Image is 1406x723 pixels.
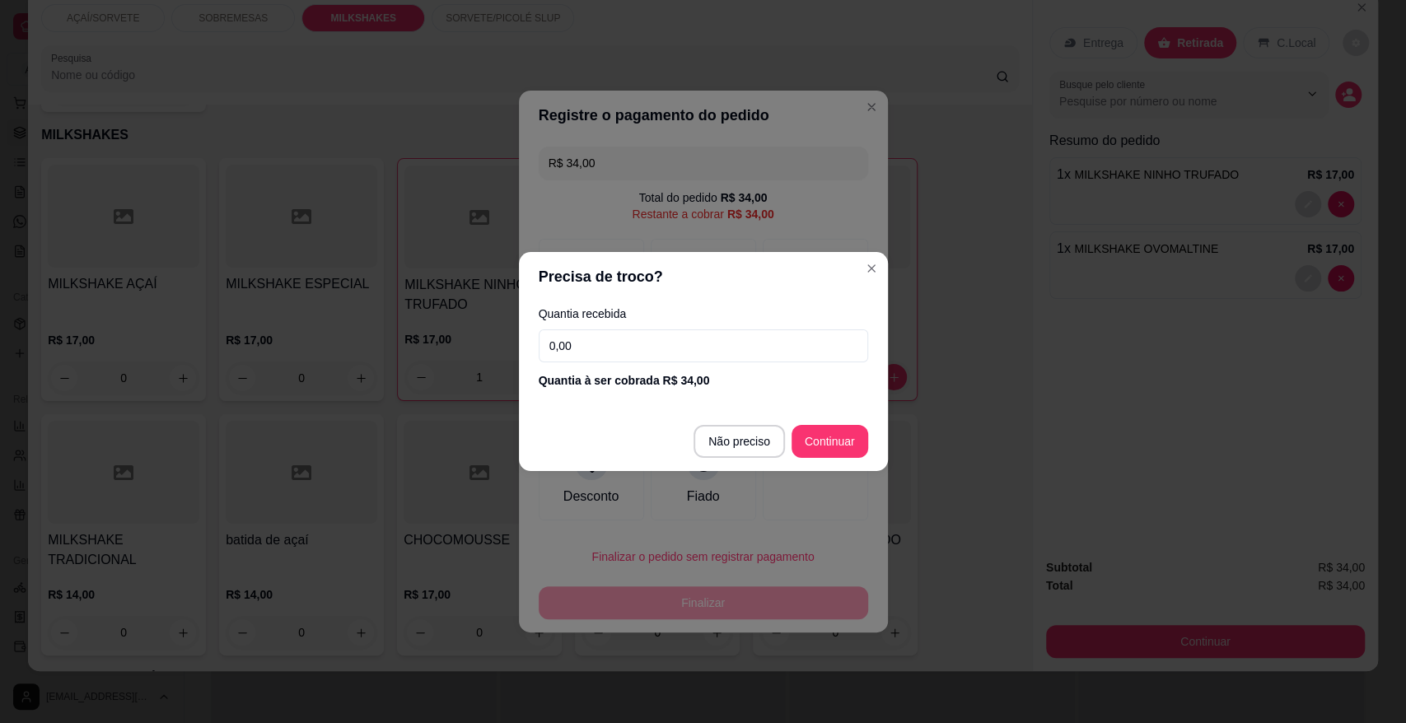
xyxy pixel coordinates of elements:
header: Precisa de troco? [519,252,888,301]
label: Quantia recebida [539,308,868,320]
button: Não preciso [694,425,785,458]
button: Close [858,255,885,282]
div: Quantia à ser cobrada R$ 34,00 [539,372,868,389]
button: Continuar [792,425,868,458]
